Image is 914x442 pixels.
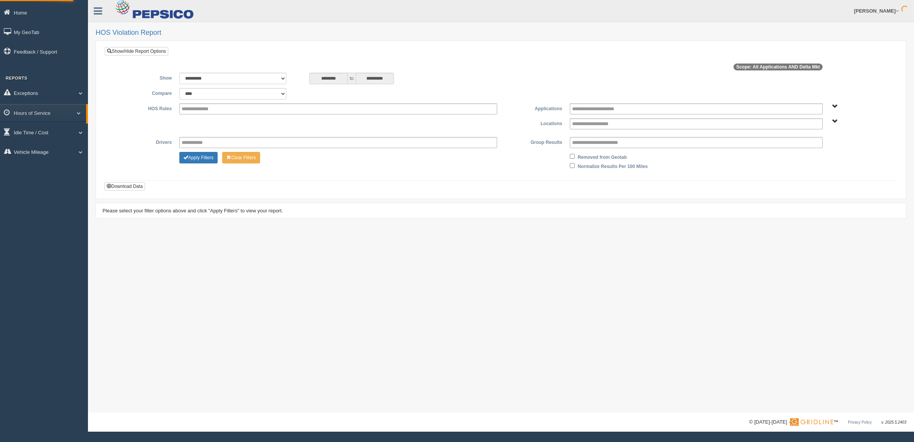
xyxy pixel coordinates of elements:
label: Applications [501,103,566,113]
label: Show [111,73,176,82]
button: Download Data [104,182,145,191]
a: Show/Hide Report Options [105,47,168,55]
a: Privacy Policy [848,420,872,424]
h2: HOS Violation Report [96,29,906,37]
span: to [348,73,355,84]
span: Please select your filter options above and click "Apply Filters" to view your report. [102,208,283,214]
label: Group Results [501,137,566,146]
label: Normalize Results Per 100 Miles [577,161,647,170]
div: © [DATE]-[DATE] - ™ [749,418,906,426]
label: Drivers [111,137,176,146]
label: HOS Rules [111,103,176,113]
label: Removed from Geotab [577,152,627,161]
span: v. 2025.5.2403 [881,420,906,424]
button: Change Filter Options [222,152,260,163]
button: Change Filter Options [179,152,218,163]
span: Scope: All Applications AND Delta Mkt [733,64,823,70]
label: Locations [501,118,566,127]
label: Compare [111,88,176,97]
img: Gridline [790,418,833,426]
